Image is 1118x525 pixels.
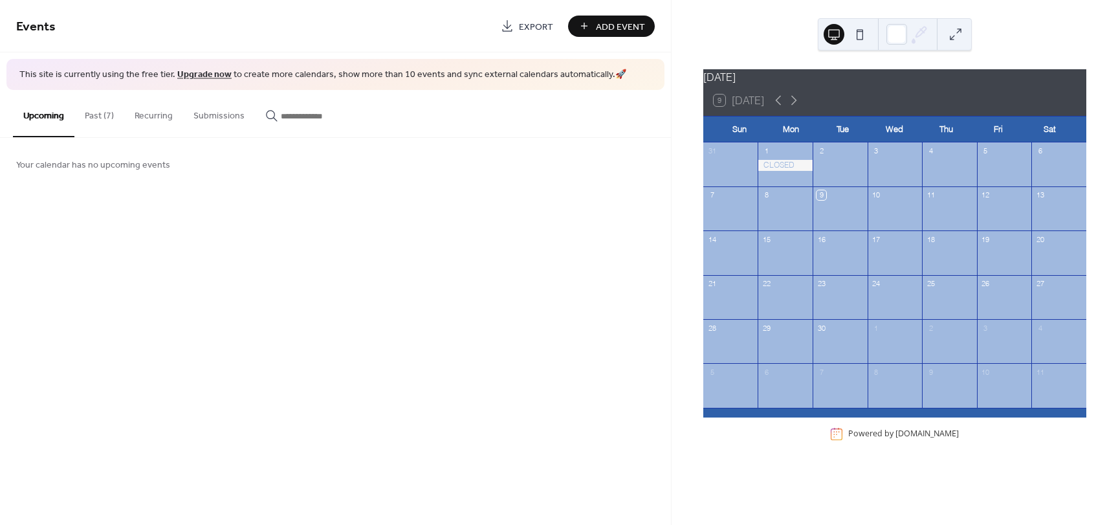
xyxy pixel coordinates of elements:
[1035,146,1045,156] div: 6
[762,234,771,244] div: 15
[871,146,881,156] div: 3
[568,16,655,37] button: Add Event
[871,279,881,289] div: 24
[921,117,972,142] div: Thu
[16,158,170,172] span: Your calendar has no upcoming events
[762,367,771,377] div: 6
[714,117,765,142] div: Sun
[16,14,56,39] span: Events
[817,117,869,142] div: Tue
[817,279,826,289] div: 23
[1035,190,1045,200] div: 13
[177,66,232,84] a: Upgrade now
[1035,234,1045,244] div: 20
[926,234,936,244] div: 18
[848,429,959,440] div: Powered by
[491,16,563,37] a: Export
[762,323,771,333] div: 29
[871,323,881,333] div: 1
[1035,279,1045,289] div: 27
[762,146,771,156] div: 1
[703,69,1086,85] div: [DATE]
[972,117,1024,142] div: Fri
[1035,367,1045,377] div: 11
[926,323,936,333] div: 2
[817,146,826,156] div: 2
[19,69,626,82] span: This site is currently using the free tier. to create more calendars, show more than 10 events an...
[707,323,717,333] div: 28
[74,90,124,136] button: Past (7)
[707,190,717,200] div: 7
[817,367,826,377] div: 7
[762,190,771,200] div: 8
[183,90,255,136] button: Submissions
[871,234,881,244] div: 17
[817,234,826,244] div: 16
[1035,323,1045,333] div: 4
[519,20,553,34] span: Export
[13,90,74,137] button: Upcoming
[707,367,717,377] div: 5
[981,279,991,289] div: 26
[981,367,991,377] div: 10
[707,279,717,289] div: 21
[596,20,645,34] span: Add Event
[981,234,991,244] div: 19
[926,279,936,289] div: 25
[817,323,826,333] div: 30
[981,190,991,200] div: 12
[707,146,717,156] div: 31
[869,117,921,142] div: Wed
[765,117,817,142] div: Mon
[926,367,936,377] div: 9
[762,279,771,289] div: 22
[758,160,813,171] div: CLOSED
[817,190,826,200] div: 9
[1024,117,1076,142] div: Sat
[981,323,991,333] div: 3
[926,190,936,200] div: 11
[895,429,959,440] a: [DOMAIN_NAME]
[871,190,881,200] div: 10
[707,234,717,244] div: 14
[871,367,881,377] div: 8
[981,146,991,156] div: 5
[124,90,183,136] button: Recurring
[926,146,936,156] div: 4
